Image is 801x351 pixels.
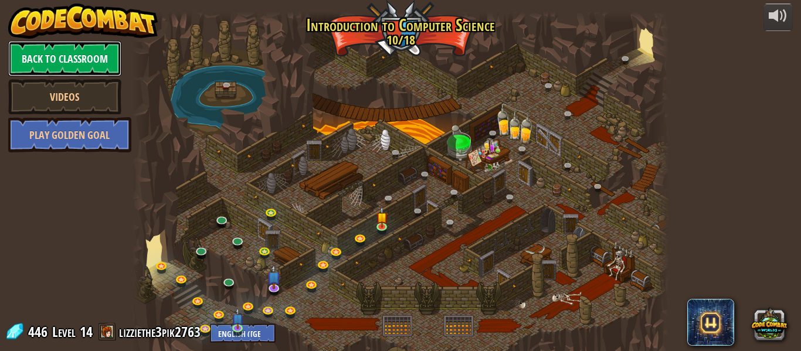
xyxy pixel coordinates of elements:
span: Level [52,322,76,342]
button: Adjust volume [763,4,793,31]
span: 14 [80,322,93,341]
img: level-banner-unstarted-subscriber.png [232,308,244,329]
a: Back to Classroom [8,41,121,76]
img: level-banner-started.png [376,207,388,228]
a: Play Golden Goal [8,117,131,152]
img: level-banner-unstarted-subscriber.png [267,264,281,289]
a: lizziethe3pik2763 [119,322,204,341]
img: CodeCombat - Learn how to code by playing a game [8,4,158,39]
span: 446 [28,322,51,341]
a: Videos [8,79,121,114]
